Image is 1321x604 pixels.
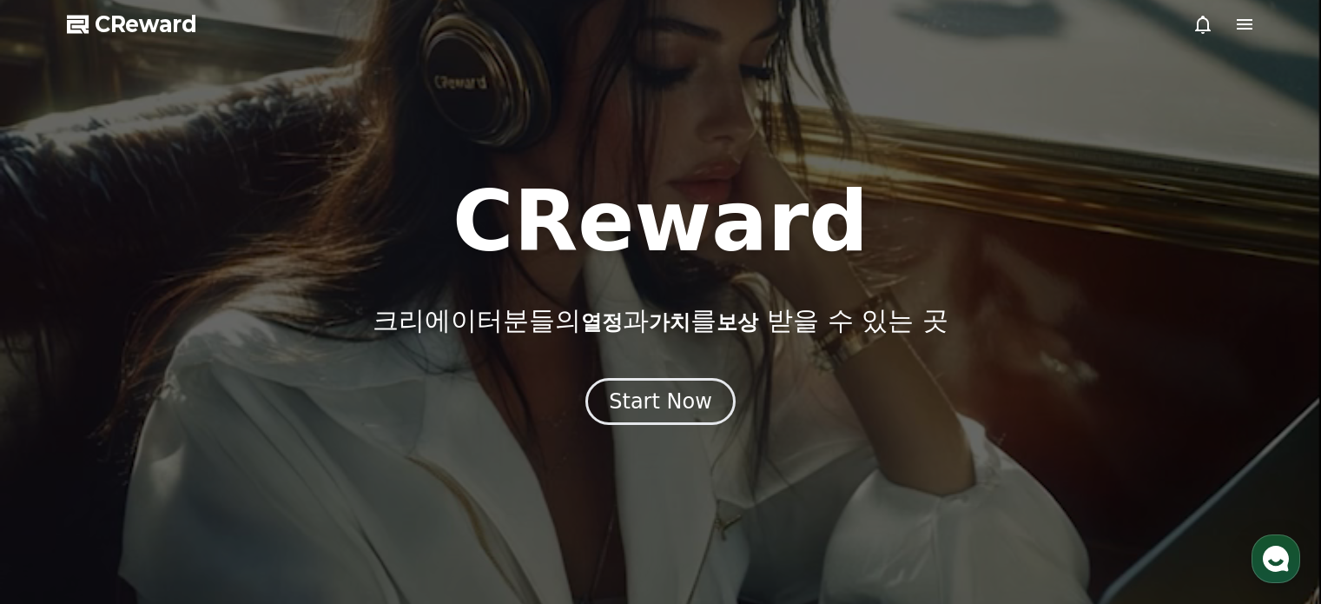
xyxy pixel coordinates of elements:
[581,310,623,335] span: 열정
[67,10,197,38] a: CReward
[373,305,948,336] p: 크리에이터분들의 과 를 받을 수 있는 곳
[585,395,736,412] a: Start Now
[452,180,869,263] h1: CReward
[609,388,712,415] div: Start Now
[585,378,736,425] button: Start Now
[717,310,758,335] span: 보상
[649,310,690,335] span: 가치
[95,10,197,38] span: CReward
